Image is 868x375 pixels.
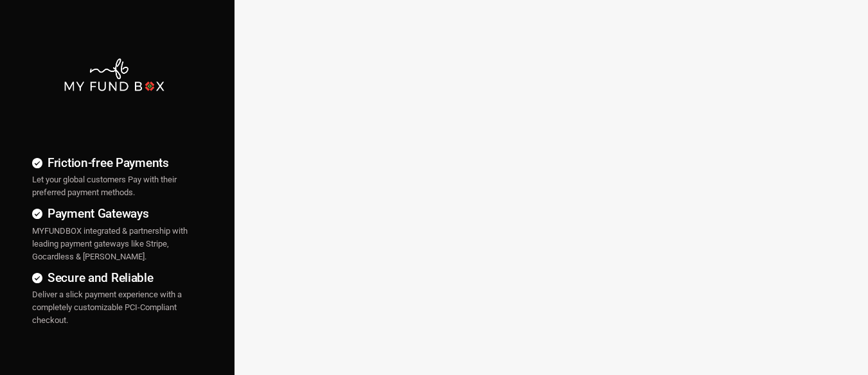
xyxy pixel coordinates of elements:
[32,290,182,325] span: Deliver a slick payment experience with a completely customizable PCI-Compliant checkout.
[63,57,166,92] img: mfbwhite.png
[32,175,177,197] span: Let your global customers Pay with their preferred payment methods.
[32,268,196,287] h4: Secure and Reliable
[32,226,188,261] span: MYFUNDBOX integrated & partnership with leading payment gateways like Stripe, Gocardless & [PERSO...
[32,204,196,223] h4: Payment Gateways
[32,153,196,172] h4: Friction-free Payments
